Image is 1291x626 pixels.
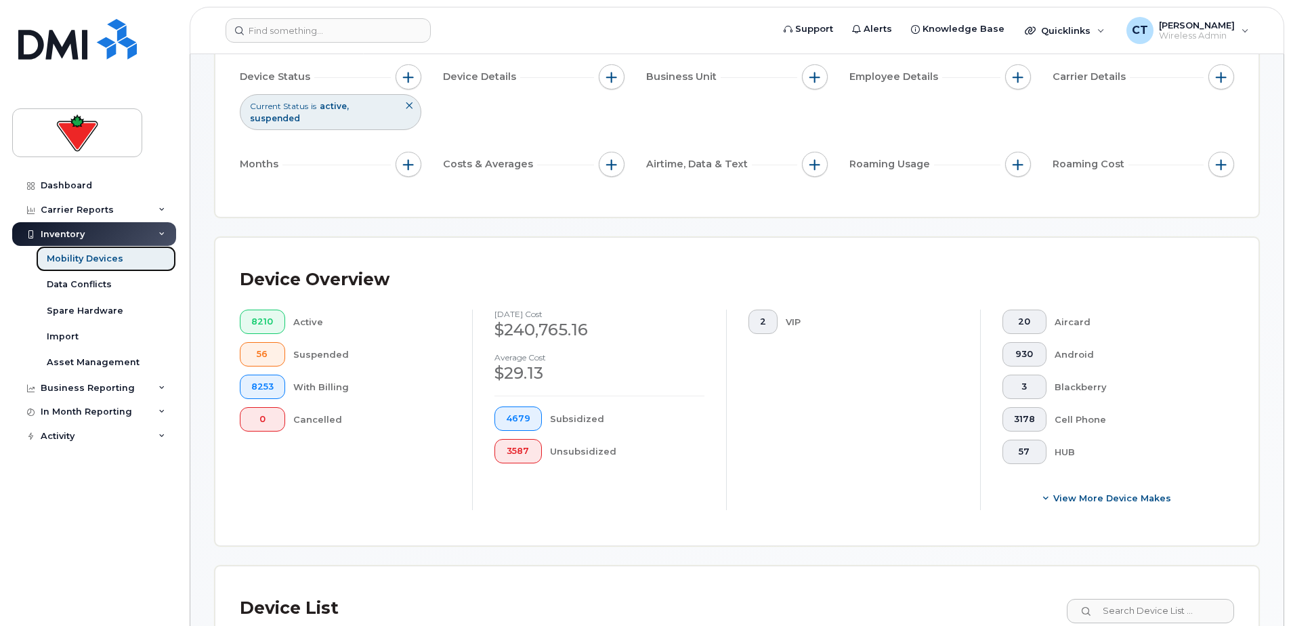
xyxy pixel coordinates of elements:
[1014,381,1035,392] span: 3
[843,16,902,43] a: Alerts
[760,316,766,327] span: 2
[494,310,704,318] h4: [DATE] cost
[251,381,274,392] span: 8253
[1053,492,1171,505] span: View More Device Makes
[774,16,843,43] a: Support
[293,310,451,334] div: Active
[240,407,285,432] button: 0
[251,349,274,360] span: 56
[795,22,833,36] span: Support
[1117,17,1258,44] div: Chad Tardif
[240,70,314,84] span: Device Status
[1014,349,1035,360] span: 930
[251,414,274,425] span: 0
[293,375,451,399] div: With Billing
[646,157,752,171] span: Airtime, Data & Text
[1041,25,1091,36] span: Quicklinks
[494,318,704,341] div: $240,765.16
[494,353,704,362] h4: Average cost
[1055,342,1213,367] div: Android
[494,362,704,385] div: $29.13
[311,100,316,112] span: is
[293,342,451,367] div: Suspended
[251,316,274,327] span: 8210
[1014,316,1035,327] span: 20
[748,310,778,334] button: 2
[1014,414,1035,425] span: 3178
[1055,407,1213,432] div: Cell Phone
[902,16,1014,43] a: Knowledge Base
[550,406,705,431] div: Subsidized
[1132,22,1148,39] span: CT
[786,310,959,334] div: VIP
[1159,30,1235,41] span: Wireless Admin
[1055,375,1213,399] div: Blackberry
[1053,70,1130,84] span: Carrier Details
[240,310,285,334] button: 8210
[240,591,339,626] div: Device List
[320,101,349,111] span: active
[506,413,530,424] span: 4679
[550,439,705,463] div: Unsubsidized
[506,446,530,457] span: 3587
[240,262,389,297] div: Device Overview
[240,375,285,399] button: 8253
[240,157,282,171] span: Months
[864,22,892,36] span: Alerts
[1159,20,1235,30] span: [PERSON_NAME]
[1015,17,1114,44] div: Quicklinks
[443,70,520,84] span: Device Details
[1067,599,1234,623] input: Search Device List ...
[250,113,300,123] span: suspended
[646,70,721,84] span: Business Unit
[1002,440,1046,464] button: 57
[443,157,537,171] span: Costs & Averages
[849,70,942,84] span: Employee Details
[923,22,1004,36] span: Knowledge Base
[1055,440,1213,464] div: HUB
[240,342,285,367] button: 56
[1002,342,1046,367] button: 930
[1014,446,1035,457] span: 57
[226,18,431,43] input: Find something...
[849,157,934,171] span: Roaming Usage
[293,407,451,432] div: Cancelled
[1002,375,1046,399] button: 3
[1002,486,1212,510] button: View More Device Makes
[1002,407,1046,432] button: 3178
[250,100,308,112] span: Current Status
[1053,157,1128,171] span: Roaming Cost
[494,406,542,431] button: 4679
[1055,310,1213,334] div: Aircard
[494,439,542,463] button: 3587
[1002,310,1046,334] button: 20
